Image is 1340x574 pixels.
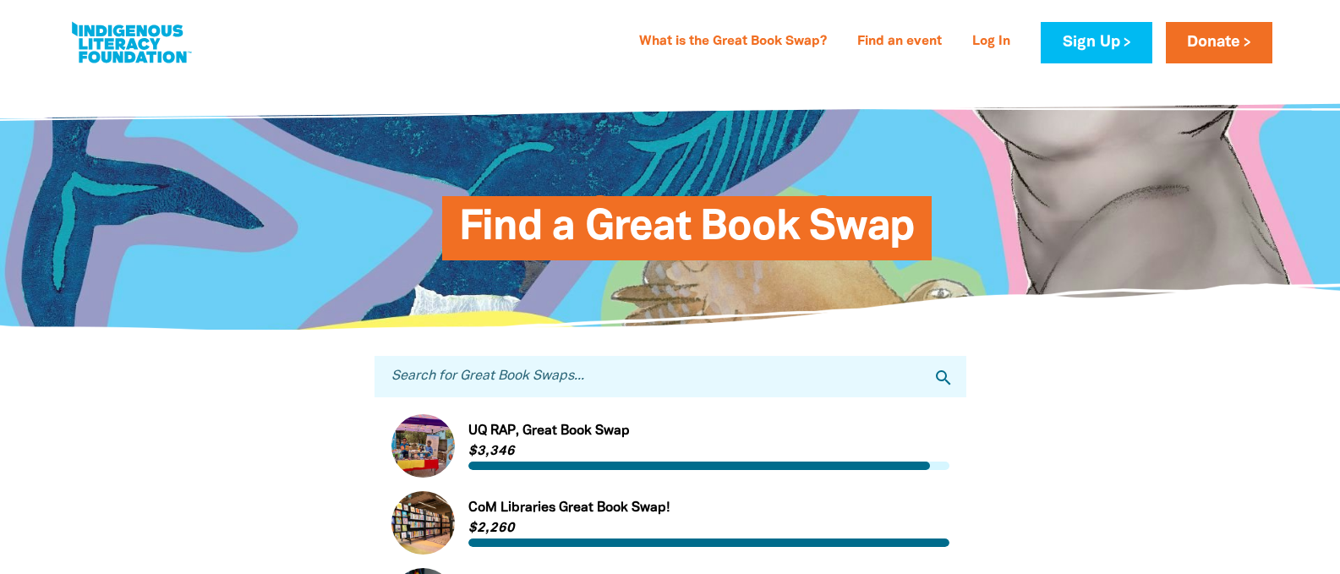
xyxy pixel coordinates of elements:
i: search [933,368,954,388]
a: What is the Great Book Swap? [629,29,837,56]
a: Donate [1166,22,1272,63]
a: Find an event [847,29,952,56]
a: Sign Up [1041,22,1151,63]
a: Log In [962,29,1020,56]
span: Find a Great Book Swap [459,209,916,260]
